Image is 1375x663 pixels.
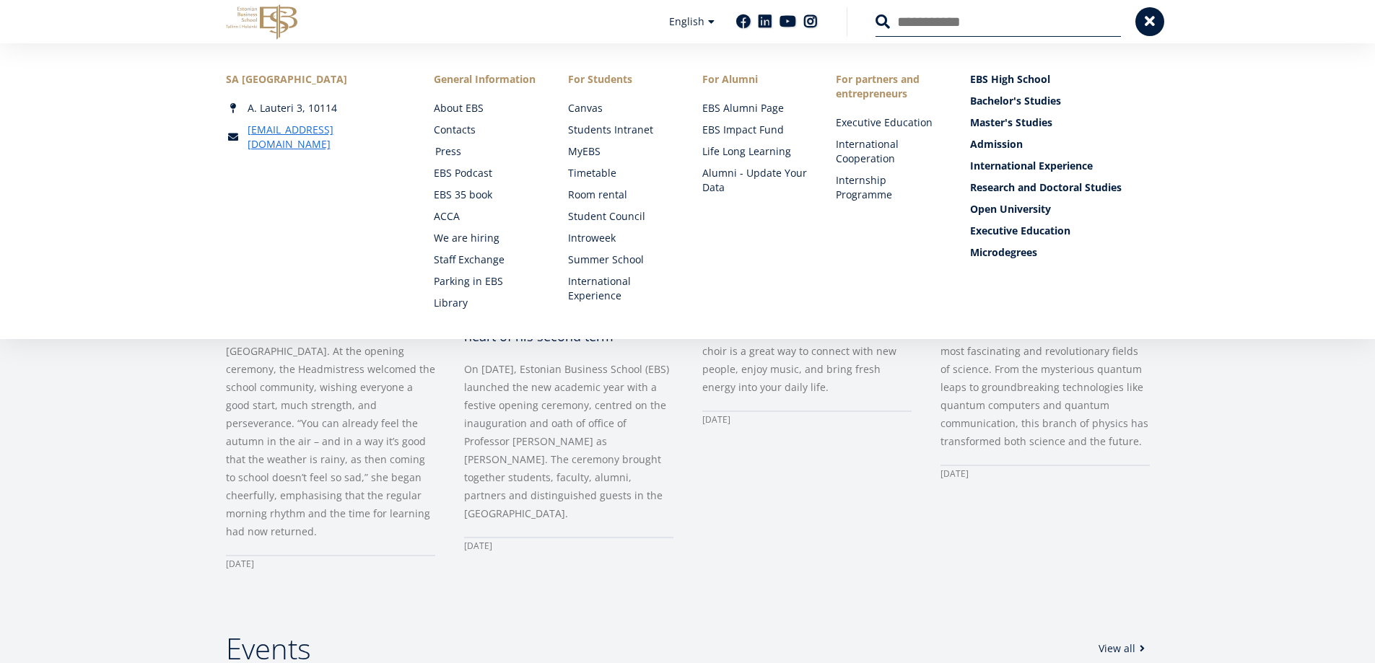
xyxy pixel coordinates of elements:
a: Staff Exchange [434,253,539,267]
span: General Information [434,72,539,87]
a: Introweek [568,231,673,245]
a: EBS 35 book [434,188,539,202]
a: Executive Education [970,224,1150,238]
div: [DATE] [464,537,673,555]
a: Linkedin [758,14,772,29]
a: EBS Impact Fund [702,123,808,137]
span: For partners and entrepreneurs [836,72,941,101]
a: Alumni - Update Your Data [702,166,808,195]
a: Executive Education [836,115,941,130]
a: EBS Alumni Page [702,101,808,115]
div: [DATE] [702,410,912,429]
span: For Alumni [702,72,808,87]
p: [DATE], [DATE], a new and exciting academic year began at [GEOGRAPHIC_DATA]. At the opening cerem... [226,306,435,540]
a: Internship Programme [836,173,941,202]
a: Microdegrees [970,245,1150,260]
p: The United Nations has declared 2025 the International Year of Quantum Science and Technology - t... [940,288,1150,450]
a: About EBS [434,101,539,115]
a: Admission [970,137,1150,152]
a: Room rental [568,188,673,202]
a: For Students [568,72,673,87]
a: ACCA [434,209,539,224]
a: Youtube [780,14,796,29]
a: Library [434,296,539,310]
div: SA [GEOGRAPHIC_DATA] [226,72,406,87]
a: We are hiring [434,231,539,245]
a: Contacts [434,123,539,137]
a: International Cooperation [836,137,941,166]
p: The EBS Chamber Choir warmly welcomes everyone in our community – students, faculty, staff, and a... [702,288,912,396]
div: [DATE] [940,465,1150,483]
a: Facebook [736,14,751,29]
p: On [DATE], Estonian Business School (EBS) launched the new academic year with a festive opening c... [464,360,673,522]
a: Research and Doctoral Studies [970,180,1150,195]
a: View all [1099,641,1150,656]
div: [DATE] [226,555,435,573]
a: Instagram [803,14,818,29]
a: International Experience [568,274,673,303]
a: Press [435,144,541,159]
a: Timetable [568,166,673,180]
a: Canvas [568,101,673,115]
a: MyEBS [568,144,673,159]
a: Students Intranet [568,123,673,137]
a: Parking in EBS [434,274,539,289]
a: Student Council [568,209,673,224]
a: EBS Podcast [434,166,539,180]
a: Life Long Learning [702,144,808,159]
a: International Experience [970,159,1150,173]
a: EBS High School [970,72,1150,87]
a: [EMAIL_ADDRESS][DOMAIN_NAME] [248,123,406,152]
div: A. Lauteri 3, 10114 [226,101,406,115]
a: Bachelor's Studies [970,94,1150,108]
a: Summer School [568,253,673,267]
a: Open University [970,202,1150,216]
a: Master's Studies [970,115,1150,130]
